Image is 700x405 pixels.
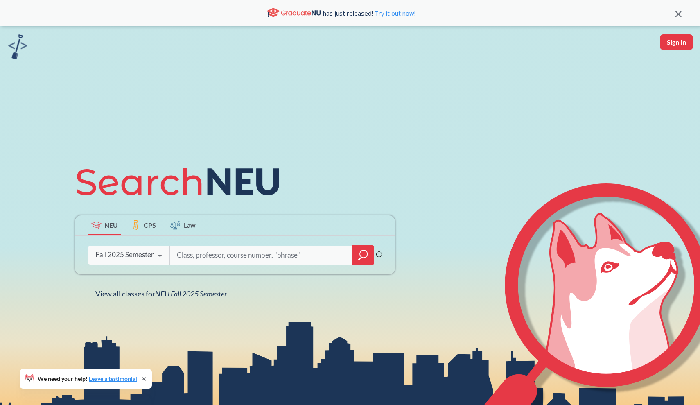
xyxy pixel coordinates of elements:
[358,249,368,261] svg: magnifying glass
[660,34,693,50] button: Sign In
[176,247,346,264] input: Class, professor, course number, "phrase"
[95,289,227,298] span: View all classes for
[95,250,154,259] div: Fall 2025 Semester
[373,9,415,17] a: Try it out now!
[104,220,118,230] span: NEU
[8,34,27,59] img: sandbox logo
[144,220,156,230] span: CPS
[89,375,137,382] a: Leave a testimonial
[323,9,415,18] span: has just released!
[155,289,227,298] span: NEU Fall 2025 Semester
[8,34,27,62] a: sandbox logo
[184,220,196,230] span: Law
[352,245,374,265] div: magnifying glass
[38,376,137,382] span: We need your help!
